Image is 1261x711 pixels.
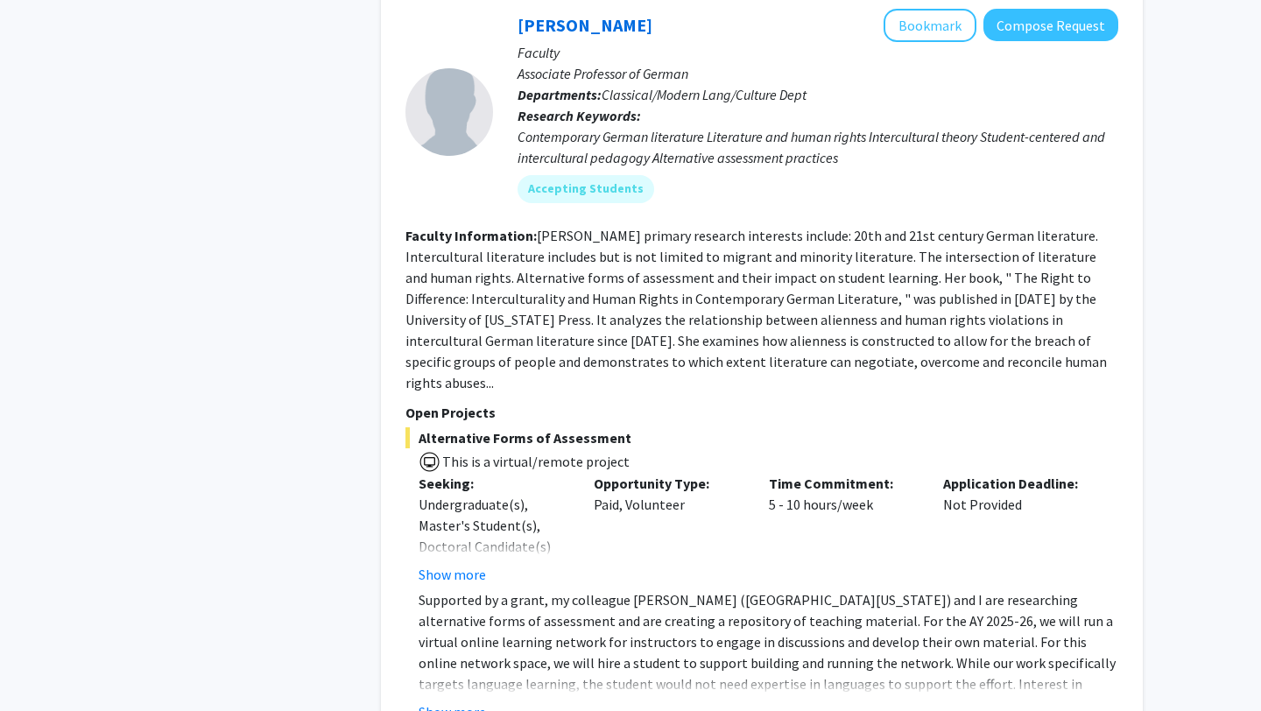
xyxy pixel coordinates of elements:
[419,473,567,494] p: Seeking:
[518,86,602,103] b: Departments:
[581,473,756,585] div: Paid, Volunteer
[440,453,630,470] span: This is a virtual/remote project
[769,473,918,494] p: Time Commitment:
[405,402,1118,423] p: Open Projects
[884,9,976,42] button: Add Nicole Coleman to Bookmarks
[13,632,74,698] iframe: Chat
[419,564,486,585] button: Show more
[518,14,652,36] a: [PERSON_NAME]
[405,427,1118,448] span: Alternative Forms of Assessment
[518,42,1118,63] p: Faculty
[518,63,1118,84] p: Associate Professor of German
[602,86,807,103] span: Classical/Modern Lang/Culture Dept
[419,494,567,599] div: Undergraduate(s), Master's Student(s), Doctoral Candidate(s) (PhD, MD, DMD, PharmD, etc.)
[405,227,537,244] b: Faculty Information:
[756,473,931,585] div: 5 - 10 hours/week
[518,126,1118,168] div: Contemporary German literature Literature and human rights Intercultural theory Student-centered ...
[983,9,1118,41] button: Compose Request to Nicole Coleman
[930,473,1105,585] div: Not Provided
[594,473,743,494] p: Opportunity Type:
[943,473,1092,494] p: Application Deadline:
[405,227,1107,391] fg-read-more: [PERSON_NAME] primary research interests include: 20th and 21st century German literature. Interc...
[518,107,641,124] b: Research Keywords:
[518,175,654,203] mat-chip: Accepting Students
